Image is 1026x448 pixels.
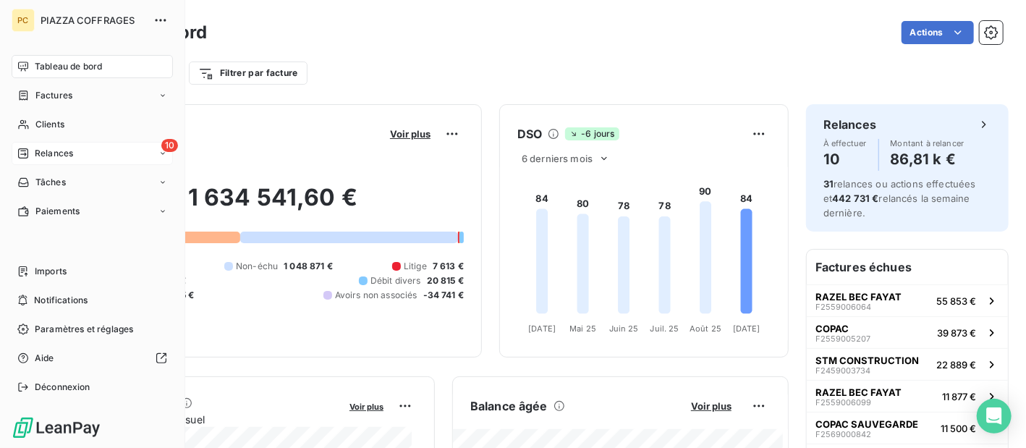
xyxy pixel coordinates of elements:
[823,148,867,171] h4: 10
[35,147,73,160] span: Relances
[937,327,976,339] span: 39 873 €
[423,289,464,302] span: -34 741 €
[565,127,619,140] span: -6 jours
[345,400,388,413] button: Voir plus
[691,400,732,412] span: Voir plus
[12,347,173,370] a: Aide
[823,178,834,190] span: 31
[733,324,760,334] tspan: [DATE]
[35,352,54,365] span: Aide
[35,176,66,189] span: Tâches
[815,386,902,398] span: RAZEL BEC FAYAT
[650,324,679,334] tspan: Juil. 25
[35,60,102,73] span: Tableau de bord
[832,193,878,204] span: 442 731 €
[807,250,1008,284] h6: Factures échues
[41,14,145,26] span: PIAZZA COFFRAGES
[609,324,639,334] tspan: Juin 25
[35,89,72,102] span: Factures
[807,284,1008,316] button: RAZEL BEC FAYATF255900606455 853 €
[815,303,871,311] span: F2559006064
[815,418,918,430] span: COPAC SAUVEGARDE
[433,260,464,273] span: 7 613 €
[390,128,431,140] span: Voir plus
[522,153,593,164] span: 6 derniers mois
[807,316,1008,348] button: COPACF255900520739 873 €
[35,323,133,336] span: Paramètres et réglages
[34,294,88,307] span: Notifications
[517,125,542,143] h6: DSO
[942,391,976,402] span: 11 877 €
[82,183,464,227] h2: 1 634 541,60 €
[815,334,870,343] span: F2559005207
[370,274,421,287] span: Débit divers
[936,359,976,371] span: 22 889 €
[690,324,721,334] tspan: Août 25
[815,355,919,366] span: STM CONSTRUCTION
[284,260,333,273] span: 1 048 871 €
[687,400,736,413] button: Voir plus
[335,289,417,302] span: Avoirs non associés
[189,62,308,85] button: Filtrer par facture
[815,366,870,375] span: F2459003734
[470,397,548,415] h6: Balance âgée
[161,139,178,152] span: 10
[977,399,1012,434] div: Open Intercom Messenger
[12,416,101,439] img: Logo LeanPay
[936,295,976,307] span: 55 853 €
[82,412,339,427] span: Chiffre d'affaires mensuel
[891,139,964,148] span: Montant à relancer
[349,402,383,412] span: Voir plus
[35,118,64,131] span: Clients
[815,398,871,407] span: F2559006099
[823,116,876,133] h6: Relances
[35,381,90,394] span: Déconnexion
[404,260,427,273] span: Litige
[823,139,867,148] span: À effectuer
[815,430,871,439] span: F2569000842
[807,412,1008,444] button: COPAC SAUVEGARDEF256900084211 500 €
[941,423,976,434] span: 11 500 €
[902,21,974,44] button: Actions
[807,348,1008,380] button: STM CONSTRUCTIONF245900373422 889 €
[823,178,976,219] span: relances ou actions effectuées et relancés la semaine dernière.
[386,127,435,140] button: Voir plus
[35,265,67,278] span: Imports
[35,205,80,218] span: Paiements
[815,323,849,334] span: COPAC
[236,260,278,273] span: Non-échu
[427,274,464,287] span: 20 815 €
[528,324,556,334] tspan: [DATE]
[891,148,964,171] h4: 86,81 k €
[569,324,596,334] tspan: Mai 25
[12,9,35,32] div: PC
[807,380,1008,412] button: RAZEL BEC FAYATF255900609911 877 €
[815,291,902,303] span: RAZEL BEC FAYAT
